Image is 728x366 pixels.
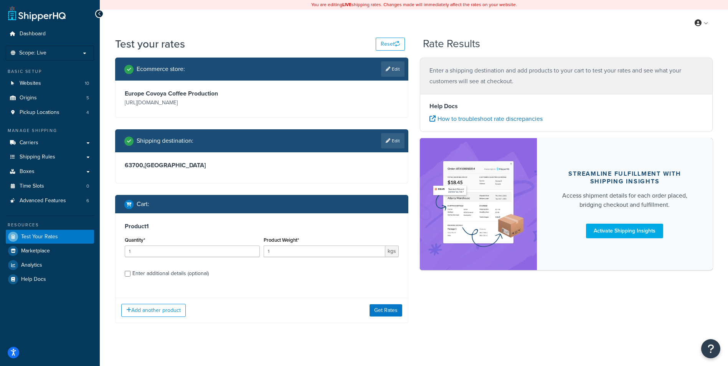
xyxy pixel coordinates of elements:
div: Access shipment details for each order placed, bridging checkout and fulfillment. [555,191,694,209]
h2: Shipping destination : [137,137,193,144]
label: Quantity* [125,237,145,243]
a: Boxes [6,165,94,179]
a: Help Docs [6,272,94,286]
h1: Test your rates [115,36,185,51]
a: Edit [381,133,404,148]
span: 10 [85,80,89,87]
li: Pickup Locations [6,106,94,120]
div: Streamline Fulfillment with Shipping Insights [555,170,694,185]
span: Time Slots [20,183,44,190]
p: Enter a shipping destination and add products to your cart to test your rates and see what your c... [429,65,703,87]
input: 0.00 [264,246,385,257]
h3: Product 1 [125,223,399,230]
span: Origins [20,95,37,101]
a: How to troubleshoot rate discrepancies [429,114,543,123]
a: Carriers [6,136,94,150]
span: Shipping Rules [20,154,55,160]
div: Basic Setup [6,68,94,75]
h3: 63700 , [GEOGRAPHIC_DATA] [125,162,399,169]
input: 0 [125,246,260,257]
a: Edit [381,61,404,77]
a: Analytics [6,258,94,272]
div: Manage Shipping [6,127,94,134]
input: Enter additional details (optional) [125,271,130,277]
button: Reset [376,38,405,51]
span: Scope: Live [19,50,46,56]
a: Advanced Features6 [6,194,94,208]
b: LIVE [342,1,352,8]
span: Websites [20,80,41,87]
a: Marketplace [6,244,94,258]
span: Pickup Locations [20,109,59,116]
h2: Ecommerce store : [137,66,185,73]
a: Pickup Locations4 [6,106,94,120]
div: Enter additional details (optional) [132,268,209,279]
span: Marketplace [21,248,50,254]
h2: Cart : [137,201,149,208]
h4: Help Docs [429,102,703,111]
li: Websites [6,76,94,91]
span: 6 [86,198,89,204]
a: Origins5 [6,91,94,105]
span: 5 [86,95,89,101]
p: [URL][DOMAIN_NAME] [125,97,260,108]
li: Time Slots [6,179,94,193]
a: Dashboard [6,27,94,41]
span: 0 [86,183,89,190]
span: Carriers [20,140,38,146]
a: Websites10 [6,76,94,91]
a: Time Slots0 [6,179,94,193]
h2: Rate Results [423,38,480,50]
img: feature-image-si-e24932ea9b9fcd0ff835db86be1ff8d589347e8876e1638d903ea230a36726be.png [431,150,525,259]
span: Analytics [21,262,42,269]
a: Activate Shipping Insights [586,224,663,238]
button: Add another product [121,304,186,317]
span: Test Your Rates [21,234,58,240]
li: Advanced Features [6,194,94,208]
span: 4 [86,109,89,116]
span: Advanced Features [20,198,66,204]
span: Boxes [20,168,35,175]
button: Get Rates [370,304,402,317]
a: Shipping Rules [6,150,94,164]
div: Resources [6,222,94,228]
span: Dashboard [20,31,46,37]
span: Help Docs [21,276,46,283]
button: Open Resource Center [701,339,720,358]
a: Test Your Rates [6,230,94,244]
span: kgs [385,246,399,257]
h3: Europe Covoya Coffee Production [125,90,260,97]
li: Origins [6,91,94,105]
label: Product Weight* [264,237,299,243]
